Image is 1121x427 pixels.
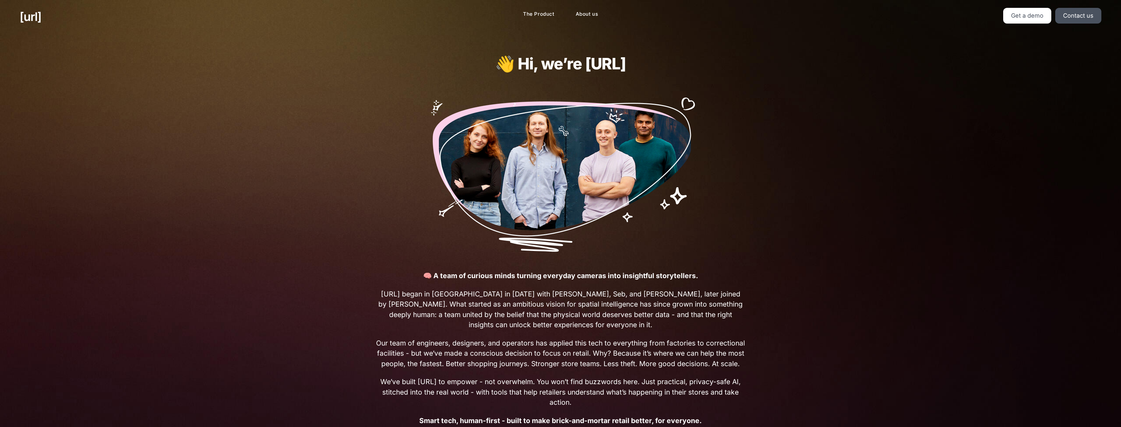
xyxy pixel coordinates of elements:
[1003,8,1051,24] a: Get a demo
[423,272,698,280] strong: 🧠 A team of curious minds turning everyday cameras into insightful storytellers.
[1055,8,1101,24] a: Contact us
[412,55,709,73] h1: 👋 Hi, we’re [URL]
[419,417,702,425] strong: Smart tech, human-first - built to make brick-and-mortar retail better, for everyone.
[376,377,745,408] span: We’ve built [URL] to empower - not overwhelm. You won’t find buzzwords here. Just practical, priv...
[376,338,745,369] span: Our team of engineers, designers, and operators has applied this tech to everything from factorie...
[376,289,745,330] span: [URL] began in [GEOGRAPHIC_DATA] in [DATE] with [PERSON_NAME], Seb, and [PERSON_NAME], later join...
[518,8,560,21] a: The Product
[570,8,604,21] a: About us
[20,8,41,26] a: [URL]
